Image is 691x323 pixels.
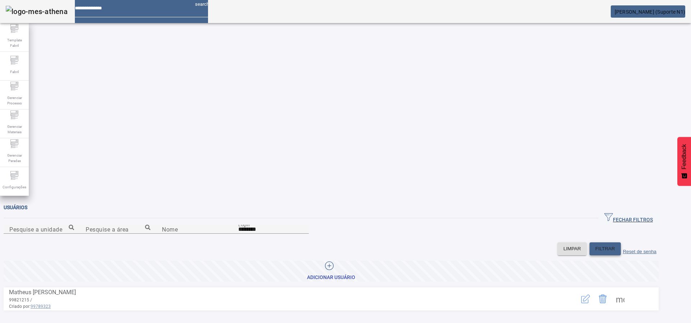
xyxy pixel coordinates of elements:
[4,122,25,137] span: Gerenciar Materiais
[563,245,581,252] span: LIMPAR
[9,225,74,234] input: Number
[238,222,250,227] mat-label: Login
[9,297,32,302] span: 99821215 /
[307,274,355,281] div: Adicionar Usuário
[557,242,587,255] button: LIMPAR
[8,67,21,77] span: Fabril
[86,225,150,234] input: Number
[4,35,25,50] span: Template Fabril
[677,137,691,186] button: Feedback - Mostrar pesquisa
[623,249,656,254] label: Reset de senha
[9,289,76,296] span: Matheus [PERSON_NAME]
[594,290,611,308] button: Delete
[0,182,28,192] span: Configurações
[9,303,549,310] span: Criado por:
[4,261,659,282] button: Adicionar Usuário
[162,226,178,233] mat-label: Nome
[6,6,68,17] img: logo-mes-athena
[590,242,621,255] button: FILTRAR
[31,304,51,309] span: 99789323
[621,242,659,255] button: Reset de senha
[4,205,27,210] span: Usuários
[611,290,629,308] button: Mais
[681,144,687,169] span: Feedback
[604,213,653,224] span: FECHAR FILTROS
[4,151,25,166] span: Gerenciar Paradas
[4,93,25,108] span: Gerenciar Processo
[9,226,62,233] mat-label: Pesquise a unidade
[615,9,686,15] span: [PERSON_NAME] (Suporte N1)
[599,212,659,225] button: FECHAR FILTROS
[595,245,615,252] span: FILTRAR
[86,226,129,233] mat-label: Pesquise a área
